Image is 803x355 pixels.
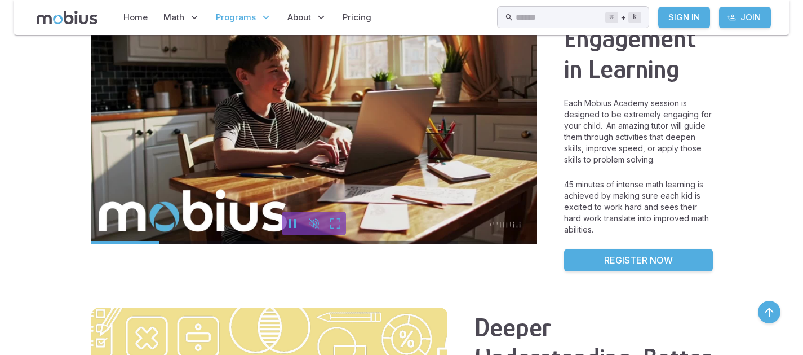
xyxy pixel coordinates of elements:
[628,12,641,23] kbd: k
[216,11,256,24] span: Programs
[287,11,311,24] span: About
[604,253,673,267] p: Register Now
[658,7,710,28] a: Sign In
[120,5,151,30] a: Home
[564,249,713,271] a: Register Now
[719,7,771,28] a: Join
[564,98,713,165] p: Each Mobius Academy session is designed to be extremely engaging for your child. An amazing tutor...
[605,11,641,24] div: +
[163,11,184,24] span: Math
[564,179,713,235] p: 45 minutes of intense math learning is achieved by making sure each kid is excited to work hard a...
[339,5,375,30] a: Pricing
[605,12,618,23] kbd: ⌘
